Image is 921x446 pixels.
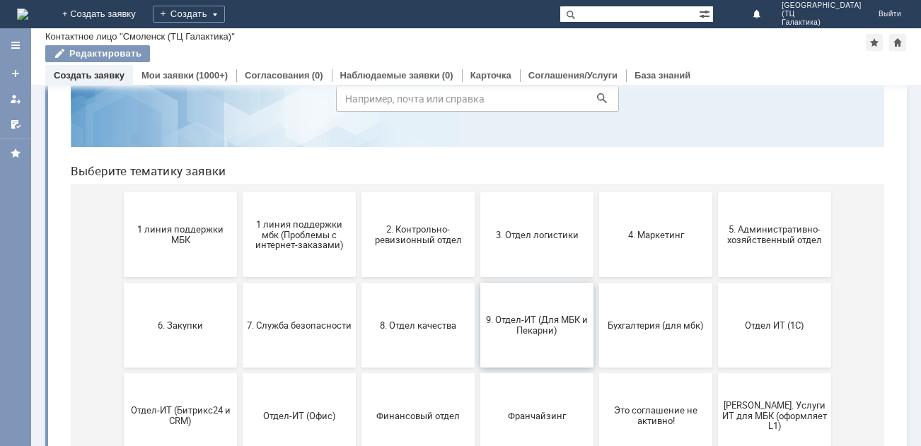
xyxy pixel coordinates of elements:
span: 3. Отдел логистики [425,206,530,217]
a: База знаний [635,70,690,81]
span: [GEOGRAPHIC_DATA] [782,1,862,10]
a: Мои заявки [4,88,27,110]
a: Создать заявку [54,70,124,81]
button: 1 линия поддержки мбк (Проблемы с интернет-заказами) [183,170,296,254]
span: 5. Административно-хозяйственный отдел [663,201,767,223]
button: 2. Контрольно-ревизионный отдел [302,170,415,254]
button: 6. Закупки [64,260,178,345]
button: Это соглашение не активно! [540,351,653,435]
button: [PERSON_NAME]. Услуги ИТ для МБК (оформляет L1) [659,351,772,435]
span: 6. Закупки [69,297,173,307]
span: Бухгалтерия (для мбк) [544,297,649,307]
span: [PERSON_NAME]. Услуги ИТ для МБК (оформляет L1) [663,377,767,409]
div: Создать [153,6,225,23]
span: Франчайзинг [425,387,530,398]
span: 8. Отдел качества [306,297,411,307]
div: (0) [312,70,323,81]
span: 7. Служба безопасности [187,297,292,307]
span: 2. Контрольно-ревизионный отдел [306,201,411,223]
img: logo [17,8,28,20]
span: Галактика) [782,18,862,27]
span: Отдел-ИТ (Офис) [187,387,292,398]
div: Сделать домашней страницей [889,34,906,51]
a: Мои согласования [4,113,27,136]
a: Наблюдаемые заявки [340,70,440,81]
div: (0) [442,70,453,81]
button: 5. Административно-хозяйственный отдел [659,170,772,254]
span: 1 линия поддержки МБК [69,201,173,223]
span: 9. Отдел-ИТ (Для МБК и Пекарни) [425,292,530,313]
button: Финансовый отдел [302,351,415,435]
span: (ТЦ [782,10,862,18]
a: Соглашения/Услуги [528,70,618,81]
input: Например, почта или справка [277,63,560,89]
a: Создать заявку [4,62,27,85]
span: Это соглашение не активно! [544,382,649,404]
button: 3. Отдел логистики [421,170,534,254]
a: Перейти на домашнюю страницу [17,8,28,20]
div: Контактное лицо "Смоленск (ТЦ Галактика)" [45,31,235,42]
span: 1 линия поддержки мбк (Проблемы с интернет-заказами) [187,196,292,228]
span: Финансовый отдел [306,387,411,398]
button: 1 линия поддержки МБК [64,170,178,254]
button: Отдел-ИТ (Офис) [183,351,296,435]
span: Отдел ИТ (1С) [663,297,767,307]
button: Бухгалтерия (для мбк) [540,260,653,345]
label: Воспользуйтесь поиском [277,35,560,49]
span: Отдел-ИТ (Битрикс24 и CRM) [69,382,173,404]
span: 4. Маркетинг [544,206,649,217]
button: Отдел-ИТ (Битрикс24 и CRM) [64,351,178,435]
button: 7. Служба безопасности [183,260,296,345]
header: Выберите тематику заявки [11,141,825,155]
a: Согласования [245,70,310,81]
div: (1000+) [196,70,228,81]
button: Франчайзинг [421,351,534,435]
a: Карточка [470,70,511,81]
span: Расширенный поиск [699,6,713,20]
button: 4. Маркетинг [540,170,653,254]
button: Отдел ИТ (1С) [659,260,772,345]
div: Добавить в избранное [866,34,883,51]
button: 8. Отдел качества [302,260,415,345]
button: 9. Отдел-ИТ (Для МБК и Пекарни) [421,260,534,345]
a: Мои заявки [141,70,194,81]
